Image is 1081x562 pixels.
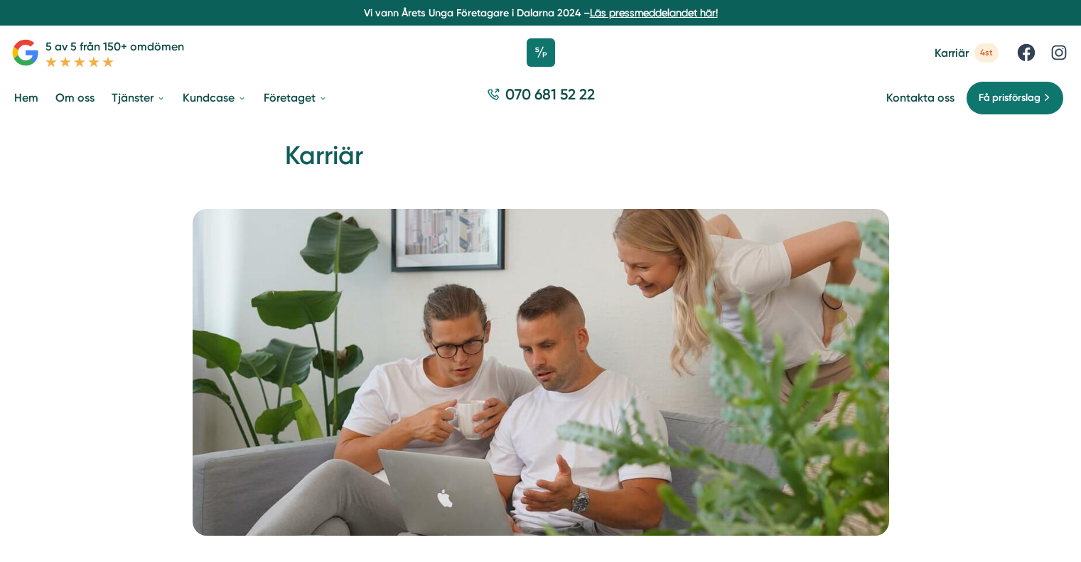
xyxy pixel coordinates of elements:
span: Få prisförslag [979,90,1040,106]
img: Karriär [193,209,889,536]
a: Få prisförslag [966,81,1064,115]
a: Kundcase [180,80,249,116]
span: 070 681 52 22 [505,84,595,104]
a: Om oss [53,80,97,116]
a: 070 681 52 22 [481,84,601,112]
a: Företaget [261,80,330,116]
span: Karriär [935,46,969,60]
a: Kontakta oss [886,91,954,104]
h1: Karriär [285,139,797,185]
p: Vi vann Årets Unga Företagare i Dalarna 2024 – [6,6,1075,20]
a: Hem [11,80,41,116]
a: Karriär 4st [935,43,999,63]
a: Läs pressmeddelandet här! [590,7,718,18]
p: 5 av 5 från 150+ omdömen [45,38,184,55]
a: Tjänster [109,80,168,116]
span: 4st [974,43,999,63]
